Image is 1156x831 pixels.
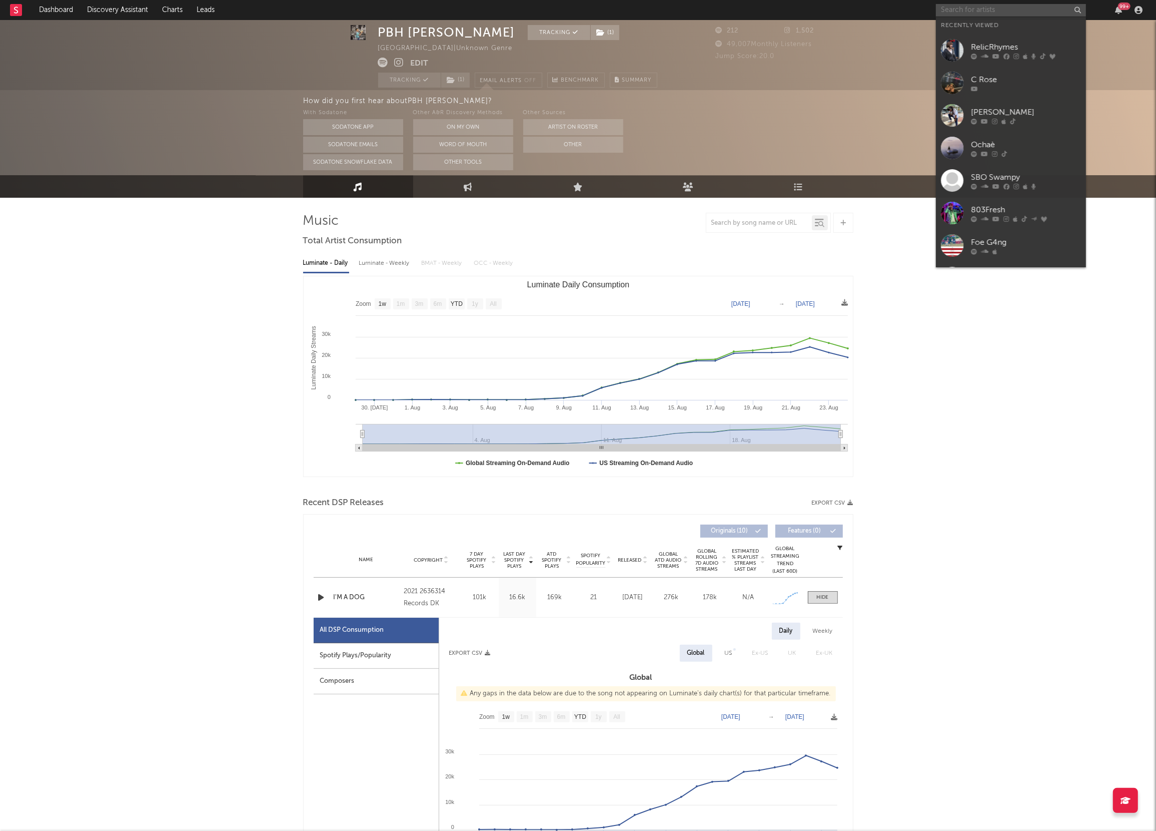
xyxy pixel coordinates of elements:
div: SBO Swampy [971,171,1081,183]
div: PBH [PERSON_NAME] [378,25,515,40]
div: RelicRhymes [971,41,1081,53]
text: 10k [445,799,454,805]
button: Sodatone App [303,119,403,135]
text: 1y [595,714,602,721]
text: Zoom [479,714,495,721]
text: US Streaming On-Demand Audio [599,460,693,467]
span: Total Artist Consumption [303,235,402,247]
text: 20k [445,773,454,779]
span: 212 [716,28,739,34]
div: Any gaps in the data below are due to the song not appearing on Luminate's daily chart(s) for tha... [456,686,836,701]
span: ( 1 ) [441,73,470,88]
text: All [613,714,620,721]
span: Global Rolling 7D Audio Streams [693,548,721,572]
text: [DATE] [785,713,804,720]
text: 1w [502,714,510,721]
text: 0 [451,824,454,830]
text: YTD [574,714,586,721]
text: 1y [472,301,478,308]
a: Benchmark [547,73,605,88]
text: Zoom [356,301,371,308]
button: On My Own [413,119,513,135]
div: 21 [576,593,611,603]
div: 169k [539,593,571,603]
span: Recent DSP Releases [303,497,384,509]
text: 5. Aug [480,404,496,410]
span: Global ATD Audio Streams [655,551,682,569]
span: ATD Spotify Plays [539,551,565,569]
div: Global [687,647,705,659]
div: 16.6k [501,593,534,603]
button: Artist on Roster [523,119,623,135]
text: 3m [538,714,547,721]
span: Last Day Spotify Plays [501,551,528,569]
text: → [779,300,785,307]
text: 23. Aug [819,404,838,410]
text: 13. Aug [630,404,649,410]
div: Foe G4ng [971,236,1081,248]
span: Originals ( 10 ) [707,528,753,534]
span: 1,502 [784,28,814,34]
text: 1. Aug [404,404,420,410]
div: Weekly [805,623,840,640]
button: Other Tools [413,154,513,170]
text: 7. Aug [518,404,534,410]
div: All DSP Consumption [320,624,384,636]
div: [PERSON_NAME] [971,106,1081,118]
button: Tracking [378,73,441,88]
div: Daily [772,623,800,640]
text: 0 [327,394,330,400]
text: [DATE] [731,300,750,307]
text: Luminate Daily Streams [310,326,317,389]
div: US [725,647,732,659]
text: [DATE] [796,300,815,307]
div: Name [334,556,399,564]
text: 21. Aug [781,404,800,410]
text: 30k [322,331,331,337]
div: N/A [732,593,765,603]
span: 49,007 Monthly Listeners [716,41,812,48]
text: 9. Aug [556,404,571,410]
div: 803Fresh [971,204,1081,216]
span: 7 Day Spotify Plays [464,551,490,569]
span: Benchmark [561,75,599,87]
a: 803Fresh [936,197,1086,229]
div: With Sodatone [303,107,403,119]
text: 17. Aug [706,404,724,410]
span: ( 1 ) [590,25,620,40]
text: 1m [520,714,528,721]
button: Tracking [528,25,590,40]
button: (1) [441,73,470,88]
a: [PERSON_NAME] [936,99,1086,132]
text: 3m [415,301,423,308]
div: Composers [314,669,439,694]
div: 178k [693,593,727,603]
button: Features(0) [775,525,843,538]
span: Summary [622,78,652,83]
div: Global Streaming Trend (Last 60D) [770,545,800,575]
a: Foe G4ng [936,229,1086,262]
div: Other Sources [523,107,623,119]
text: → [768,713,774,720]
text: 20k [322,352,331,358]
div: [DATE] [616,593,650,603]
em: Off [525,78,537,84]
div: Ochaè [971,139,1081,151]
text: YTD [450,301,462,308]
button: 99+ [1115,6,1122,14]
a: I'M A DOG [334,593,399,603]
button: Email AlertsOff [475,73,542,88]
span: Features ( 0 ) [782,528,828,534]
text: [DATE] [721,713,740,720]
text: 19. Aug [744,404,762,410]
input: Search by song name or URL [706,219,812,227]
button: Export CSV [449,650,491,656]
button: Summary [610,73,657,88]
a: Ochaè [936,132,1086,164]
text: 15. Aug [668,404,686,410]
button: Edit [411,58,429,70]
div: [GEOGRAPHIC_DATA] | Unknown Genre [378,43,524,55]
div: Spotify Plays/Popularity [314,643,439,669]
text: Global Streaming On-Demand Audio [466,460,570,467]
